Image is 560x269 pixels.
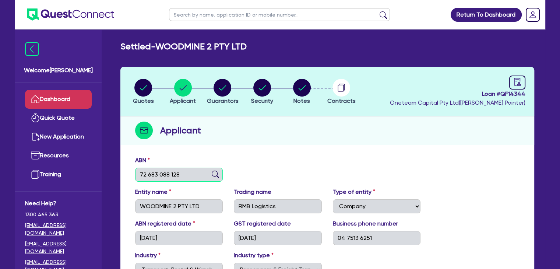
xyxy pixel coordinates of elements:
span: Notes [293,97,310,104]
label: Industry [135,251,161,260]
img: step-icon [135,122,153,139]
span: Oneteam Capital Pty Ltd ( [PERSON_NAME] Pointer ) [390,99,525,106]
img: new-application [31,132,40,141]
input: Search by name, application ID or mobile number... [169,8,390,21]
span: Need Help? [25,199,92,208]
label: Business phone number [333,219,398,228]
label: ABN registered date [135,219,195,228]
span: Loan # QF14344 [390,90,525,98]
h2: Settled - WOODMINE 2 PTY LTD [120,41,247,52]
a: Training [25,165,92,184]
button: Quotes [133,78,154,106]
span: Security [251,97,273,104]
img: abn-lookup icon [212,171,219,178]
button: Contracts [327,78,356,106]
a: Dashboard [25,90,92,109]
label: Entity name [135,188,171,196]
label: GST registered date [234,219,291,228]
img: resources [31,151,40,160]
span: Contracts [327,97,356,104]
a: [EMAIL_ADDRESS][DOMAIN_NAME] [25,240,92,255]
span: Welcome [PERSON_NAME] [24,66,93,75]
button: Applicant [169,78,196,106]
input: DD / MM / YYYY [234,231,322,245]
span: Applicant [170,97,196,104]
img: icon-menu-close [25,42,39,56]
span: 1300 465 363 [25,211,92,219]
span: Quotes [133,97,154,104]
label: Type of entity [333,188,375,196]
a: New Application [25,127,92,146]
button: Notes [293,78,311,106]
label: Industry type [234,251,274,260]
a: Return To Dashboard [451,8,522,22]
a: Quick Quote [25,109,92,127]
input: DD / MM / YYYY [135,231,223,245]
img: quick-quote [31,113,40,122]
a: audit [509,76,525,90]
a: [EMAIL_ADDRESS][DOMAIN_NAME] [25,221,92,237]
a: Resources [25,146,92,165]
button: Security [251,78,274,106]
label: ABN [135,156,150,165]
img: quest-connect-logo-blue [27,8,114,21]
span: Guarantors [207,97,238,104]
label: Trading name [234,188,271,196]
a: Dropdown toggle [523,5,542,24]
button: Guarantors [206,78,239,106]
img: training [31,170,40,179]
h2: Applicant [160,124,201,137]
span: audit [513,78,521,86]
